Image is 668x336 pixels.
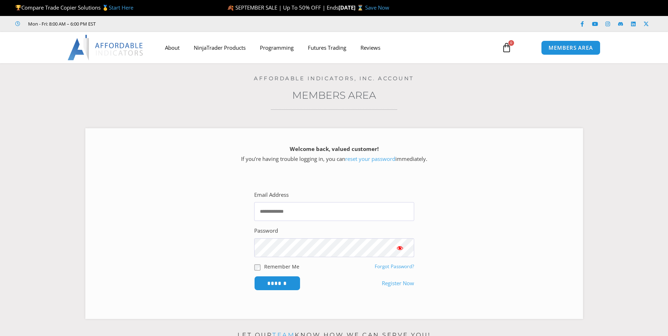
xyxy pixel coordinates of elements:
[386,238,414,257] button: Show password
[338,4,365,11] strong: [DATE] ⌛
[345,155,395,162] a: reset your password
[292,89,376,101] a: Members Area
[365,4,389,11] a: Save Now
[541,40,600,55] a: MEMBERS AREA
[301,39,353,56] a: Futures Trading
[98,144,571,164] p: If you’re having trouble logging in, you can immediately.
[158,39,493,56] nav: Menu
[264,263,299,270] label: Remember Me
[26,20,96,28] span: Mon - Fri: 8:00 AM – 6:00 PM EST
[187,39,253,56] a: NinjaTrader Products
[254,75,414,82] a: Affordable Indicators, Inc. Account
[382,278,414,288] a: Register Now
[227,4,338,11] span: 🍂 SEPTEMBER SALE | Up To 50% OFF | Ends
[253,39,301,56] a: Programming
[16,5,21,10] img: 🏆
[109,4,133,11] a: Start Here
[375,263,414,270] a: Forgot Password?
[254,226,278,236] label: Password
[353,39,388,56] a: Reviews
[158,39,187,56] a: About
[15,4,133,11] span: Compare Trade Copier Solutions 🥇
[254,190,289,200] label: Email Address
[491,37,522,58] a: 0
[508,40,514,46] span: 0
[68,35,144,60] img: LogoAI | Affordable Indicators – NinjaTrader
[106,20,212,27] iframe: Customer reviews powered by Trustpilot
[290,145,379,152] strong: Welcome back, valued customer!
[549,45,593,50] span: MEMBERS AREA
